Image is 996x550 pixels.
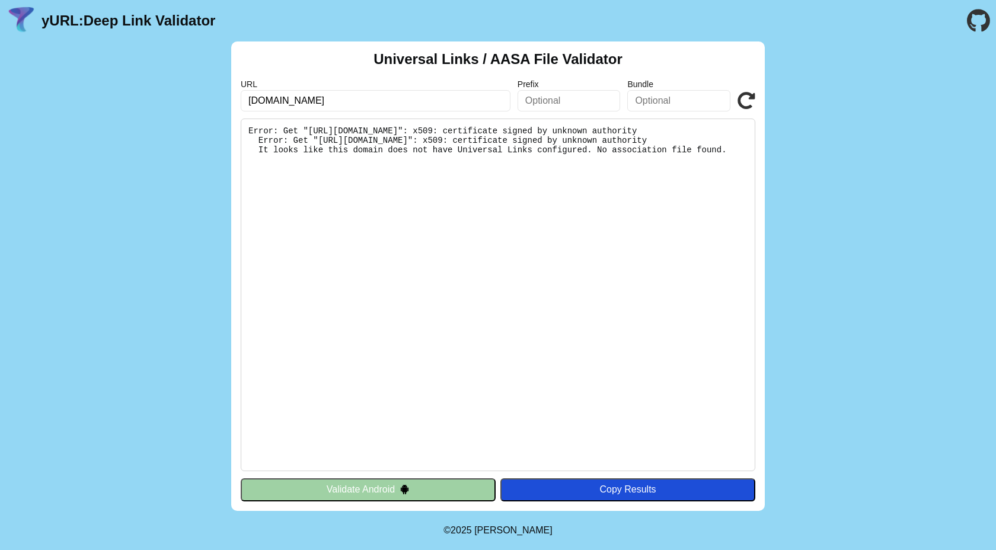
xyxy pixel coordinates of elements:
button: Validate Android [241,478,496,501]
label: URL [241,79,510,89]
input: Optional [627,90,730,111]
div: Copy Results [506,484,749,495]
a: yURL:Deep Link Validator [41,12,215,29]
pre: Error: Get "[URL][DOMAIN_NAME]": x509: certificate signed by unknown authority Error: Get "[URL][... [241,119,755,471]
footer: © [443,511,552,550]
button: Copy Results [500,478,755,501]
label: Bundle [627,79,730,89]
label: Prefix [518,79,621,89]
span: 2025 [451,525,472,535]
h2: Universal Links / AASA File Validator [373,51,622,68]
a: Michael Ibragimchayev's Personal Site [474,525,553,535]
input: Required [241,90,510,111]
img: yURL Logo [6,5,37,36]
input: Optional [518,90,621,111]
img: droidIcon.svg [400,484,410,494]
